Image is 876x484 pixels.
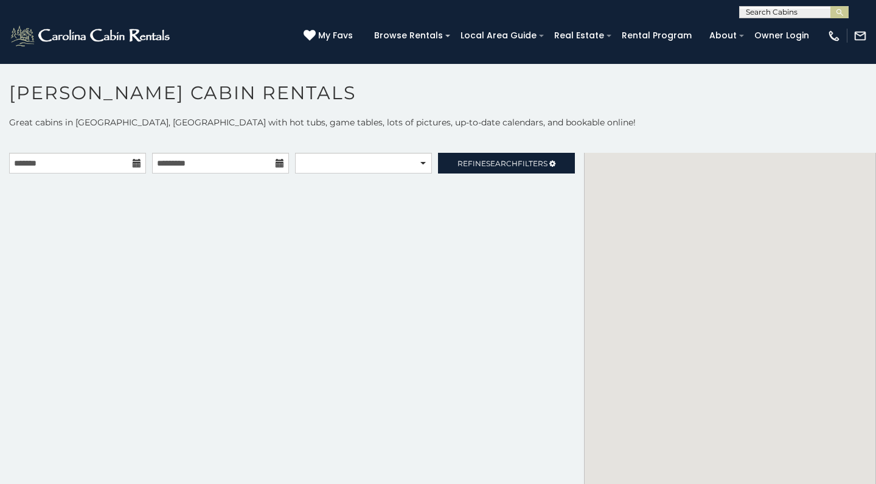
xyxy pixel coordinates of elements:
img: mail-regular-white.png [853,29,867,43]
span: Search [486,159,518,168]
a: Owner Login [748,26,815,45]
img: White-1-2.png [9,24,173,48]
a: About [703,26,743,45]
a: Browse Rentals [368,26,449,45]
a: Rental Program [616,26,698,45]
span: Refine Filters [457,159,547,168]
span: My Favs [318,29,353,42]
a: My Favs [304,29,356,43]
a: RefineSearchFilters [438,153,575,174]
a: Real Estate [548,26,610,45]
a: Local Area Guide [454,26,543,45]
img: phone-regular-white.png [827,29,841,43]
